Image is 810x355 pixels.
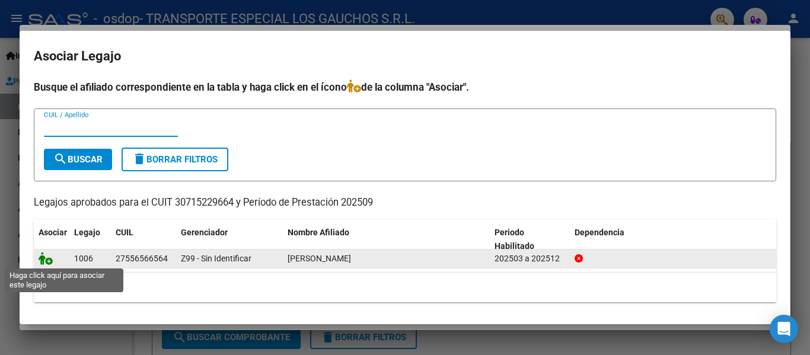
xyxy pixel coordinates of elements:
datatable-header-cell: Asociar [34,220,69,259]
mat-icon: delete [132,152,146,166]
datatable-header-cell: CUIL [111,220,176,259]
h4: Busque el afiliado correspondiente en la tabla y haga click en el ícono de la columna "Asociar". [34,79,776,95]
span: Periodo Habilitado [495,228,534,251]
span: Nombre Afiliado [288,228,349,237]
datatable-header-cell: Dependencia [570,220,777,259]
span: Borrar Filtros [132,154,218,165]
button: Borrar Filtros [122,148,228,171]
datatable-header-cell: Gerenciador [176,220,283,259]
span: 1006 [74,254,93,263]
datatable-header-cell: Periodo Habilitado [490,220,570,259]
span: GONZALEZ BIANCA VALENTINA [288,254,351,263]
span: Buscar [53,154,103,165]
span: Gerenciador [181,228,228,237]
span: Z99 - Sin Identificar [181,254,251,263]
span: Legajo [74,228,100,237]
button: Buscar [44,149,112,170]
div: 1 registros [34,273,776,302]
mat-icon: search [53,152,68,166]
div: 27556566564 [116,252,168,266]
span: Dependencia [575,228,624,237]
div: 202503 a 202512 [495,252,565,266]
p: Legajos aprobados para el CUIT 30715229664 y Período de Prestación 202509 [34,196,776,210]
datatable-header-cell: Legajo [69,220,111,259]
div: Open Intercom Messenger [770,315,798,343]
h2: Asociar Legajo [34,45,776,68]
span: CUIL [116,228,133,237]
span: Asociar [39,228,67,237]
datatable-header-cell: Nombre Afiliado [283,220,490,259]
